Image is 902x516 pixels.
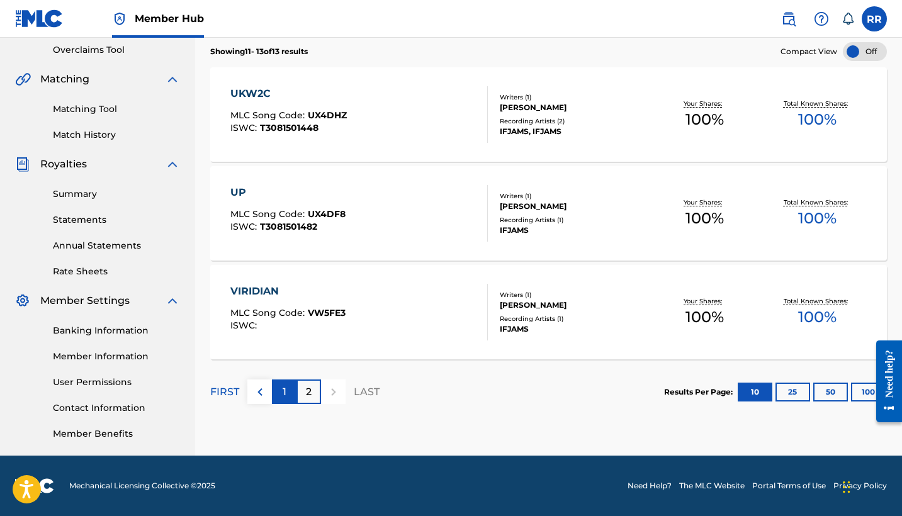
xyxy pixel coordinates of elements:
span: UX4DF8 [308,208,346,220]
div: UKW2C [230,86,347,101]
p: LAST [354,384,380,400]
div: Drag [843,468,850,506]
a: Overclaims Tool [53,43,180,57]
iframe: Resource Center [867,330,902,434]
button: 25 [775,383,810,401]
div: Recording Artists ( 1 ) [500,215,648,225]
a: UKW2CMLC Song Code:UX4DHZISWC:T3081501448Writers (1)[PERSON_NAME]Recording Artists (2)IFJAMS, IFJ... [210,67,887,162]
img: MLC Logo [15,9,64,28]
span: T3081501448 [260,122,319,133]
span: 100 % [798,306,837,328]
div: UP [230,185,346,200]
img: Royalties [15,157,30,172]
a: Contact Information [53,401,180,415]
p: Total Known Shares: [784,198,851,207]
div: Writers ( 1 ) [500,290,648,300]
button: 10 [738,383,772,401]
span: MLC Song Code : [230,109,308,121]
p: Results Per Page: [664,386,736,398]
div: Notifications [842,13,854,25]
span: 100 % [798,108,837,131]
div: Writers ( 1 ) [500,191,648,201]
p: Total Known Shares: [784,296,851,306]
a: Banking Information [53,324,180,337]
a: Statements [53,213,180,227]
a: Portal Terms of Use [752,480,826,491]
p: FIRST [210,384,239,400]
span: Mechanical Licensing Collective © 2025 [69,480,215,491]
span: Member Settings [40,293,130,308]
span: MLC Song Code : [230,307,308,318]
span: T3081501482 [260,221,317,232]
span: Matching [40,72,89,87]
img: left [252,384,268,400]
div: Writers ( 1 ) [500,93,648,102]
div: IFJAMS, IFJAMS [500,126,648,137]
a: Member Information [53,350,180,363]
div: VIRIDIAN [230,284,346,299]
span: ISWC : [230,221,260,232]
p: 1 [283,384,286,400]
p: Your Shares: [684,296,725,306]
div: Help [809,6,834,31]
span: VW5FE3 [308,307,346,318]
a: Public Search [776,6,801,31]
img: expand [165,293,180,308]
a: Rate Sheets [53,265,180,278]
span: UX4DHZ [308,109,347,121]
span: Member Hub [135,11,204,26]
a: Privacy Policy [833,480,887,491]
div: IFJAMS [500,323,648,335]
a: The MLC Website [679,480,745,491]
span: ISWC : [230,122,260,133]
p: Total Known Shares: [784,99,851,108]
p: Your Shares: [684,99,725,108]
div: Recording Artists ( 2 ) [500,116,648,126]
a: Matching Tool [53,103,180,116]
span: 100 % [685,108,724,131]
span: ISWC : [230,320,260,331]
img: logo [15,478,54,493]
img: Top Rightsholder [112,11,127,26]
a: Summary [53,188,180,201]
div: User Menu [862,6,887,31]
span: Compact View [781,46,837,57]
span: 100 % [798,207,837,230]
a: User Permissions [53,376,180,389]
img: Matching [15,72,31,87]
span: MLC Song Code : [230,208,308,220]
a: Annual Statements [53,239,180,252]
img: expand [165,157,180,172]
div: [PERSON_NAME] [500,300,648,311]
a: Match History [53,128,180,142]
a: UPMLC Song Code:UX4DF8ISWC:T3081501482Writers (1)[PERSON_NAME]Recording Artists (1)IFJAMSYour Sha... [210,166,887,261]
span: 100 % [685,207,724,230]
a: Member Benefits [53,427,180,440]
span: 100 % [685,306,724,328]
button: 100 [851,383,886,401]
span: Royalties [40,157,87,172]
div: Recording Artists ( 1 ) [500,314,648,323]
a: VIRIDIANMLC Song Code:VW5FE3ISWC:Writers (1)[PERSON_NAME]Recording Artists (1)IFJAMSYour Shares:1... [210,265,887,359]
p: Your Shares: [684,198,725,207]
button: 50 [813,383,848,401]
p: 2 [306,384,312,400]
img: help [814,11,829,26]
div: [PERSON_NAME] [500,102,648,113]
img: search [781,11,796,26]
iframe: Chat Widget [839,456,902,516]
div: IFJAMS [500,225,648,236]
div: [PERSON_NAME] [500,201,648,212]
img: expand [165,72,180,87]
img: Member Settings [15,293,30,308]
a: Need Help? [628,480,672,491]
p: Showing 11 - 13 of 13 results [210,46,308,57]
